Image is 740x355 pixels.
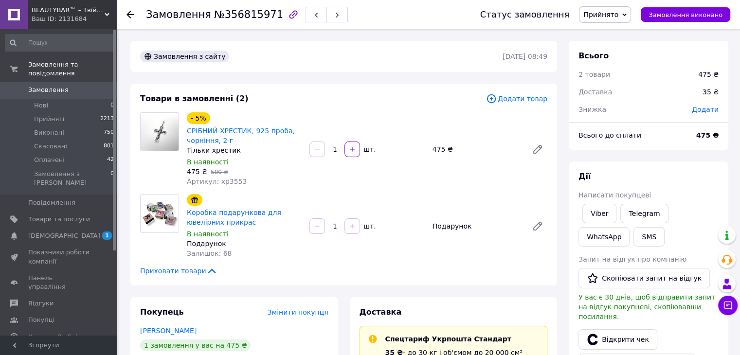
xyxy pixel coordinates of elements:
[429,219,524,233] div: Подарунок
[578,191,651,199] span: Написати покупцеві
[187,209,281,226] a: Коробка подарункова для ювелірних прикрас
[480,10,570,19] div: Статус замовлення
[28,299,54,308] span: Відгуки
[140,327,197,335] a: [PERSON_NAME]
[528,140,547,159] a: Редагувати
[187,230,229,238] span: В наявності
[578,329,657,350] a: Відкрити чек
[34,115,64,124] span: Прийняті
[32,15,117,23] div: Ваш ID: 2131684
[578,131,641,139] span: Всього до сплати
[187,177,247,185] span: Артикул: хр3553
[578,51,609,60] span: Всього
[28,231,100,240] span: [DEMOGRAPHIC_DATA]
[140,339,251,351] div: 1 замовлення у вас на 475 ₴
[649,11,722,18] span: Замовлення виконано
[360,307,402,317] span: Доставка
[107,156,114,164] span: 42
[34,170,110,187] span: Замовлення з [PERSON_NAME]
[696,131,719,139] b: 475 ₴
[140,51,229,62] div: Замовлення з сайту
[268,308,328,316] span: Змінити покупця
[718,296,738,315] button: Чат з покупцем
[429,142,524,156] div: 475 ₴
[28,316,54,324] span: Покупці
[100,115,114,124] span: 2213
[692,106,719,113] span: Додати
[187,127,295,144] a: СРІБНИЙ ХРЕСТИК, 925 проба, чорніння, 2 г
[32,6,105,15] span: BEAUTYBAR™ – Твій Ювелірний Стиль
[34,142,67,151] span: Скасовані
[187,239,302,248] div: Подарунок
[578,255,686,263] span: Запит на відгук про компанію
[578,88,612,96] span: Доставка
[140,94,249,103] span: Товари в замовленні (2)
[28,333,81,341] span: Каталог ProSale
[633,227,665,247] button: SMS
[578,268,710,288] button: Скопіювати запит на відгук
[146,9,211,20] span: Замовлення
[214,9,283,20] span: №356815971
[211,169,228,176] span: 500 ₴
[578,293,715,320] span: У вас є 30 днів, щоб відправити запит на відгук покупцеві, скопіювавши посилання.
[34,128,64,137] span: Виконані
[187,112,210,124] div: - 5%
[28,248,90,266] span: Показники роботи компанії
[141,113,179,151] img: СРІБНИЙ ХРЕСТИК, 925 проба, чорніння, 2 г
[5,34,115,52] input: Пошук
[528,216,547,236] a: Редагувати
[140,307,184,317] span: Покупець
[126,10,134,19] div: Повернутися назад
[582,204,616,223] a: Viber
[28,86,69,94] span: Замовлення
[578,172,591,181] span: Дії
[361,144,377,154] div: шт.
[110,170,114,187] span: 0
[187,249,232,257] span: Залишок: 68
[187,168,207,176] span: 475 ₴
[104,128,114,137] span: 750
[697,81,724,103] div: 35 ₴
[578,106,606,113] span: Знижка
[641,7,730,22] button: Замовлення виконано
[34,101,48,110] span: Нові
[361,221,377,231] div: шт.
[28,215,90,224] span: Товари та послуги
[503,53,547,60] time: [DATE] 08:49
[28,274,90,291] span: Панель управління
[187,145,302,155] div: Тільки хрестик
[140,266,217,276] span: Приховати товари
[578,227,630,247] a: WhatsApp
[141,195,179,232] img: Коробка подарункова для ювелірних прикрас
[578,71,610,78] span: 2 товари
[486,93,547,104] span: Додати товар
[28,60,117,78] span: Замовлення та повідомлення
[104,142,114,151] span: 801
[698,70,719,79] div: 475 ₴
[34,156,65,164] span: Оплачені
[28,198,75,207] span: Повідомлення
[187,158,229,166] span: В наявності
[385,335,511,343] span: Спецтариф Укрпошта Стандарт
[102,231,112,240] span: 1
[620,204,668,223] a: Telegram
[583,11,618,18] span: Прийнято
[110,101,114,110] span: 0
